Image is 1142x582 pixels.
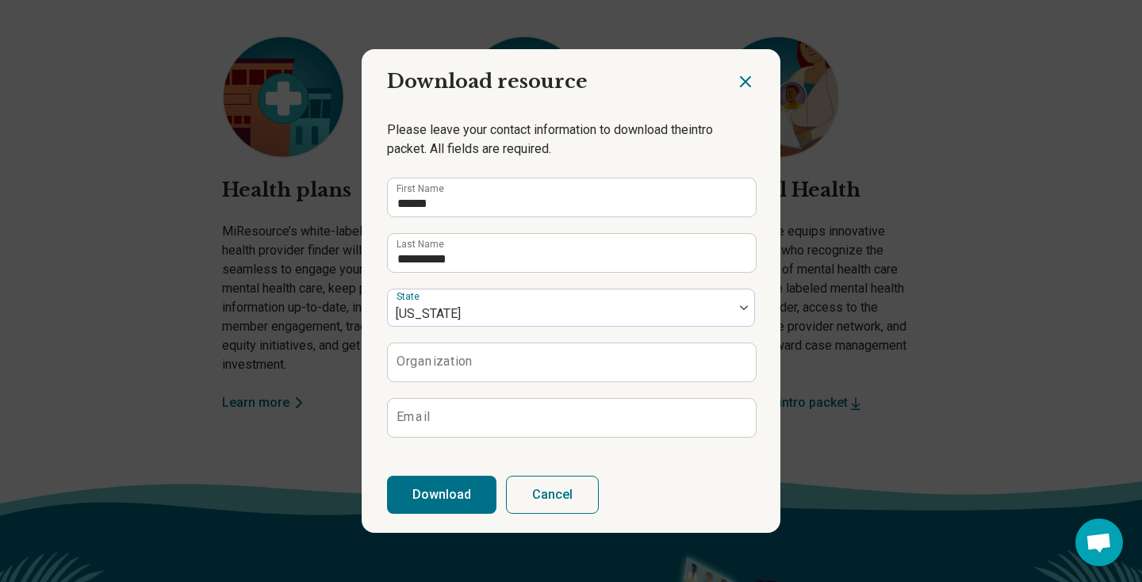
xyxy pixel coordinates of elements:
[397,355,473,368] label: Organization
[397,239,444,249] label: Last Name
[362,49,736,101] h2: Download resource
[387,476,496,514] button: Download
[387,121,755,178] p: Please leave your contact information to download the intro packet . All fields are required.
[506,476,599,514] button: Cancel
[736,72,755,91] button: Close dialog
[397,291,423,302] label: State
[397,411,430,423] label: Email
[397,184,444,193] label: First Name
